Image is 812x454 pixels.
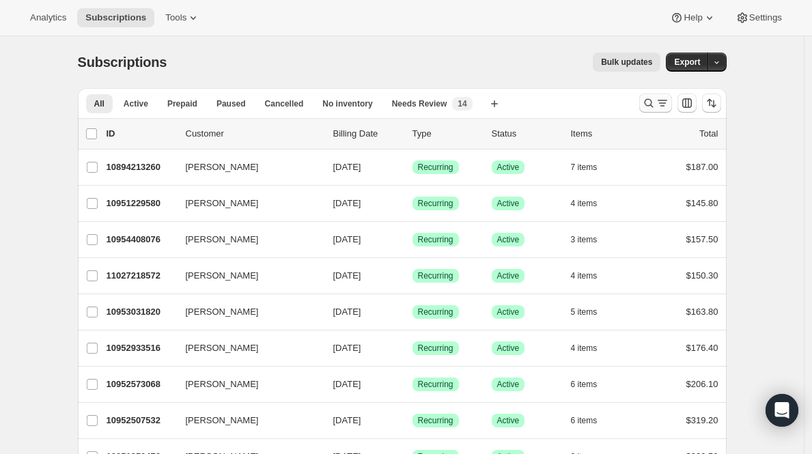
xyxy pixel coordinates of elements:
[571,415,598,426] span: 6 items
[702,94,721,113] button: Sort the results
[684,12,702,23] span: Help
[571,158,613,177] button: 7 items
[94,98,104,109] span: All
[216,98,246,109] span: Paused
[418,307,453,317] span: Recurring
[571,339,613,358] button: 4 items
[412,127,481,141] div: Type
[674,57,700,68] span: Export
[571,198,598,209] span: 4 items
[107,127,718,141] div: IDCustomerBilling DateTypeStatusItemsTotal
[766,394,798,427] div: Open Intercom Messenger
[497,379,520,390] span: Active
[107,266,718,285] div: 11027218572[PERSON_NAME][DATE]SuccessRecurringSuccessActive4 items$150.30
[186,341,259,355] span: [PERSON_NAME]
[418,270,453,281] span: Recurring
[458,98,466,109] span: 14
[571,234,598,245] span: 3 items
[333,270,361,281] span: [DATE]
[333,234,361,244] span: [DATE]
[124,98,148,109] span: Active
[727,8,790,27] button: Settings
[85,12,146,23] span: Subscriptions
[186,233,259,246] span: [PERSON_NAME]
[497,343,520,354] span: Active
[107,230,718,249] div: 10954408076[PERSON_NAME][DATE]SuccessRecurringSuccessActive3 items$157.50
[22,8,74,27] button: Analytics
[77,8,154,27] button: Subscriptions
[571,375,613,394] button: 6 items
[157,8,208,27] button: Tools
[107,158,718,177] div: 10894213260[PERSON_NAME][DATE]SuccessRecurringSuccessActive7 items$187.00
[333,379,361,389] span: [DATE]
[601,57,652,68] span: Bulk updates
[333,307,361,317] span: [DATE]
[165,12,186,23] span: Tools
[639,94,672,113] button: Search and filter results
[186,160,259,174] span: [PERSON_NAME]
[497,415,520,426] span: Active
[418,234,453,245] span: Recurring
[686,379,718,389] span: $206.10
[686,162,718,172] span: $187.00
[571,230,613,249] button: 3 items
[686,343,718,353] span: $176.40
[107,127,175,141] p: ID
[178,410,314,431] button: [PERSON_NAME]
[571,127,639,141] div: Items
[333,343,361,353] span: [DATE]
[418,415,453,426] span: Recurring
[571,266,613,285] button: 4 items
[418,162,453,173] span: Recurring
[749,12,782,23] span: Settings
[497,234,520,245] span: Active
[186,127,322,141] p: Customer
[178,301,314,323] button: [PERSON_NAME]
[593,53,660,72] button: Bulk updates
[686,270,718,281] span: $150.30
[662,8,724,27] button: Help
[333,415,361,425] span: [DATE]
[107,233,175,246] p: 10954408076
[78,55,167,70] span: Subscriptions
[418,198,453,209] span: Recurring
[107,375,718,394] div: 10952573068[PERSON_NAME][DATE]SuccessRecurringSuccessActive6 items$206.10
[30,12,66,23] span: Analytics
[571,307,598,317] span: 5 items
[571,411,613,430] button: 6 items
[571,302,613,322] button: 5 items
[107,269,175,283] p: 11027218572
[497,162,520,173] span: Active
[178,156,314,178] button: [PERSON_NAME]
[497,307,520,317] span: Active
[107,378,175,391] p: 10952573068
[418,379,453,390] span: Recurring
[686,198,718,208] span: $145.80
[686,234,718,244] span: $157.50
[107,194,718,213] div: 10951229580[PERSON_NAME][DATE]SuccessRecurringSuccessActive4 items$145.80
[571,270,598,281] span: 4 items
[666,53,708,72] button: Export
[265,98,304,109] span: Cancelled
[107,302,718,322] div: 10953031820[PERSON_NAME][DATE]SuccessRecurringSuccessActive5 items$163.80
[167,98,197,109] span: Prepaid
[186,305,259,319] span: [PERSON_NAME]
[186,197,259,210] span: [PERSON_NAME]
[333,127,402,141] p: Billing Date
[107,411,718,430] div: 10952507532[PERSON_NAME][DATE]SuccessRecurringSuccessActive6 items$319.20
[178,373,314,395] button: [PERSON_NAME]
[322,98,372,109] span: No inventory
[178,265,314,287] button: [PERSON_NAME]
[484,94,505,113] button: Create new view
[107,160,175,174] p: 10894213260
[392,98,447,109] span: Needs Review
[497,198,520,209] span: Active
[186,378,259,391] span: [PERSON_NAME]
[178,337,314,359] button: [PERSON_NAME]
[186,414,259,427] span: [PERSON_NAME]
[178,229,314,251] button: [PERSON_NAME]
[178,193,314,214] button: [PERSON_NAME]
[107,341,175,355] p: 10952933516
[699,127,718,141] p: Total
[333,162,361,172] span: [DATE]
